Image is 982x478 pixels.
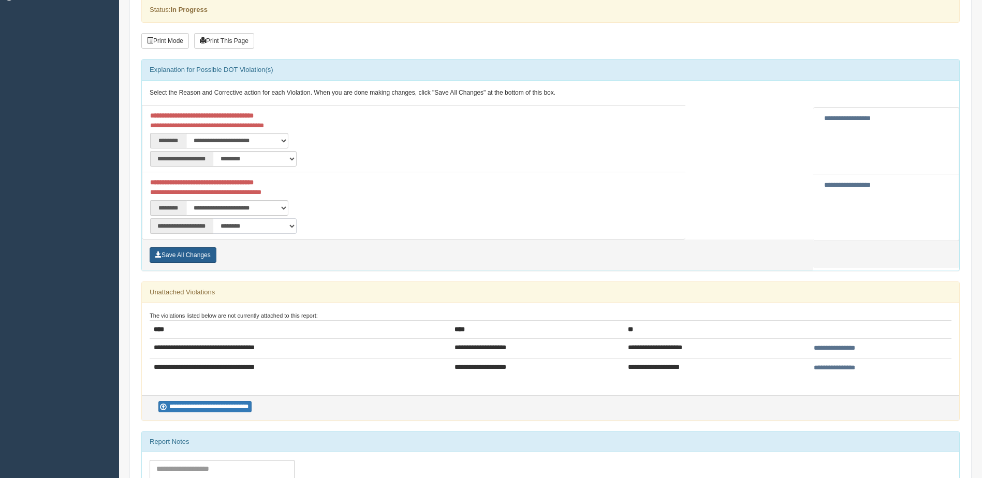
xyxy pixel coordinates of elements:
[194,33,254,49] button: Print This Page
[142,81,959,106] div: Select the Reason and Corrective action for each Violation. When you are done making changes, cli...
[142,282,959,303] div: Unattached Violations
[150,247,216,263] button: Save
[150,312,318,319] small: The violations listed below are not currently attached to this report:
[170,6,208,13] strong: In Progress
[142,59,959,80] div: Explanation for Possible DOT Violation(s)
[142,431,959,452] div: Report Notes
[141,33,189,49] button: Print Mode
